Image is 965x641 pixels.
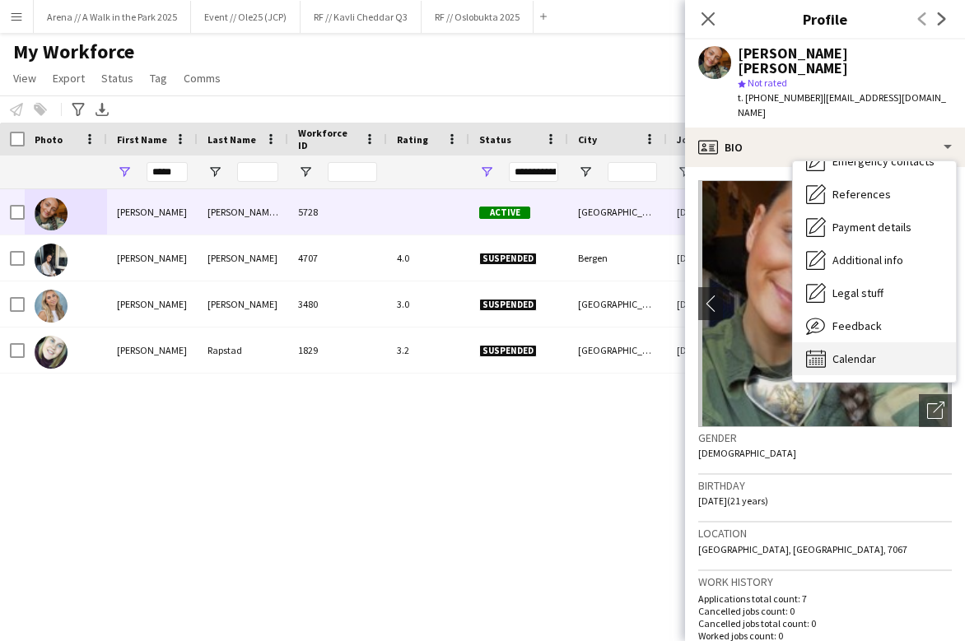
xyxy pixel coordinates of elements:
[34,1,191,33] button: Arena // A Walk in the Park 2025
[698,592,952,605] p: Applications total count: 7
[288,327,387,373] div: 1829
[46,67,91,89] a: Export
[919,394,952,427] div: Open photos pop-in
[738,46,952,76] div: [PERSON_NAME] [PERSON_NAME]
[177,67,227,89] a: Comms
[832,253,903,267] span: Additional info
[832,286,883,300] span: Legal stuff
[698,180,952,427] img: Crew avatar or photo
[117,133,167,146] span: First Name
[568,235,667,281] div: Bergen
[479,299,537,311] span: Suspended
[698,617,952,629] p: Cancelled jobs total count: 0
[748,77,787,89] span: Not rated
[13,39,134,64] span: My Workforce
[578,165,593,179] button: Open Filter Menu
[578,133,597,146] span: City
[568,281,667,327] div: [GEOGRAPHIC_DATA]
[793,309,956,342] div: Feedback
[677,165,692,179] button: Open Filter Menu
[237,162,278,182] input: Last Name Filter Input
[832,187,891,202] span: References
[387,281,469,327] div: 3.0
[387,327,469,373] div: 3.2
[479,253,537,265] span: Suspended
[479,133,511,146] span: Status
[68,100,88,119] app-action-btn: Advanced filters
[685,128,965,167] div: Bio
[793,276,956,309] div: Legal stuff
[698,495,768,507] span: [DATE] (21 years)
[832,318,882,333] span: Feedback
[288,189,387,235] div: 5728
[667,327,766,373] div: [DATE]
[479,345,537,357] span: Suspended
[397,133,428,146] span: Rating
[143,67,174,89] a: Tag
[568,189,667,235] div: [GEOGRAPHIC_DATA]
[698,526,952,541] h3: Location
[793,342,956,375] div: Calendar
[738,91,823,104] span: t. [PHONE_NUMBER]
[35,133,63,146] span: Photo
[298,165,313,179] button: Open Filter Menu
[667,281,766,327] div: [DATE]
[92,100,112,119] app-action-btn: Export XLSX
[832,351,876,366] span: Calendar
[832,220,911,235] span: Payment details
[35,336,68,369] img: Ellen Rapstad
[677,133,709,146] span: Joined
[387,235,469,281] div: 4.0
[698,543,907,555] span: [GEOGRAPHIC_DATA], [GEOGRAPHIC_DATA], 7067
[698,574,952,589] h3: Work history
[198,189,288,235] div: [PERSON_NAME] Janzon
[832,154,935,169] span: Emergency contacts
[150,71,167,86] span: Tag
[667,189,766,235] div: [DATE]
[13,71,36,86] span: View
[738,91,946,118] span: | [EMAIL_ADDRESS][DOMAIN_NAME]
[107,235,198,281] div: [PERSON_NAME]
[793,244,956,276] div: Additional info
[101,71,133,86] span: Status
[698,430,952,445] h3: Gender
[793,145,956,178] div: Emergency contacts
[288,235,387,281] div: 4707
[198,327,288,373] div: Rapstad
[35,244,68,276] img: Cecilie ellen Johnsen
[698,447,796,459] span: [DEMOGRAPHIC_DATA]
[568,327,667,373] div: [GEOGRAPHIC_DATA]
[298,127,357,151] span: Workforce ID
[422,1,534,33] button: RF // Oslobukta 2025
[328,162,377,182] input: Workforce ID Filter Input
[95,67,140,89] a: Status
[191,1,301,33] button: Event // Ole25 (JCP)
[793,178,956,211] div: References
[479,165,494,179] button: Open Filter Menu
[7,67,43,89] a: View
[35,197,68,230] img: Ellen Heyerdahl Janzon
[53,71,85,86] span: Export
[301,1,422,33] button: RF // Kavli Cheddar Q3
[107,189,198,235] div: [PERSON_NAME]
[479,207,530,219] span: Active
[184,71,221,86] span: Comms
[608,162,657,182] input: City Filter Input
[207,133,256,146] span: Last Name
[117,165,132,179] button: Open Filter Menu
[107,327,198,373] div: [PERSON_NAME]
[667,235,766,281] div: [DATE]
[107,281,198,327] div: [PERSON_NAME]
[147,162,188,182] input: First Name Filter Input
[685,8,965,30] h3: Profile
[698,605,952,617] p: Cancelled jobs count: 0
[288,281,387,327] div: 3480
[207,165,222,179] button: Open Filter Menu
[198,235,288,281] div: [PERSON_NAME]
[793,211,956,244] div: Payment details
[198,281,288,327] div: [PERSON_NAME]
[698,478,952,493] h3: Birthday
[35,290,68,323] img: Ellen Knutsen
